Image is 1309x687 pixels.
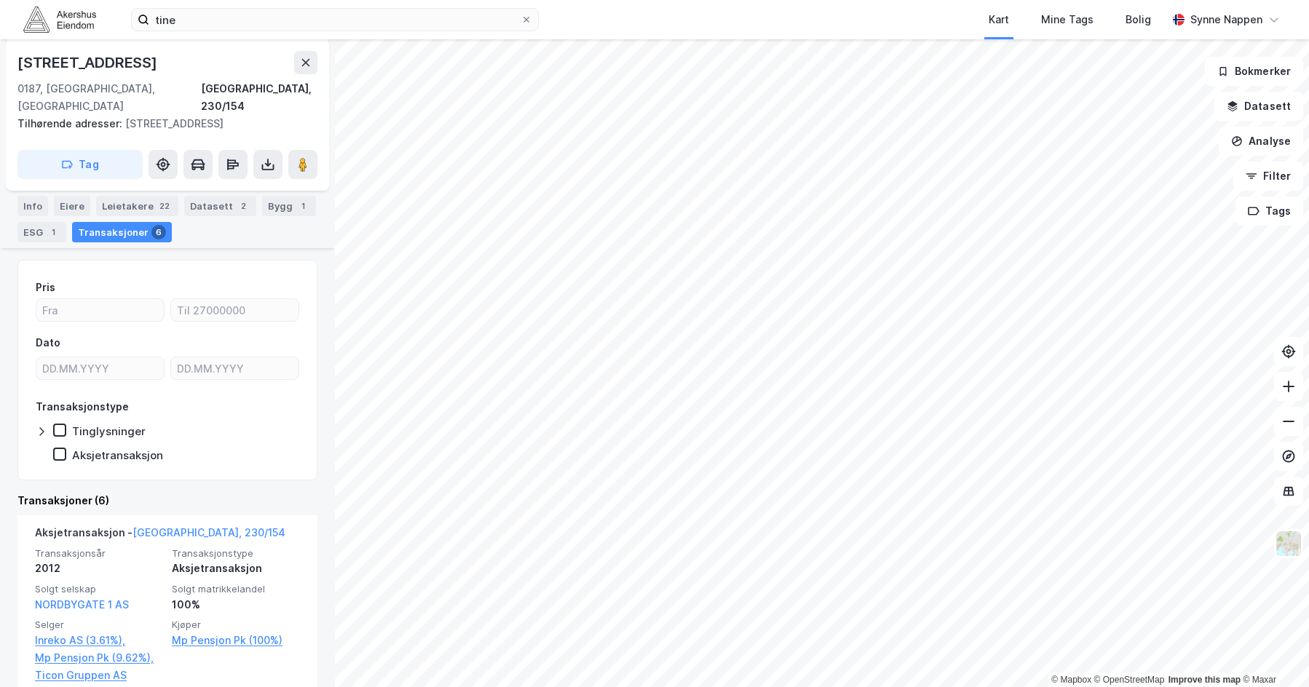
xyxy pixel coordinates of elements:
[236,199,250,213] div: 2
[184,196,256,216] div: Datasett
[17,51,160,74] div: [STREET_ADDRESS]
[72,448,163,462] div: Aksjetransaksjon
[171,357,298,379] input: DD.MM.YYYY
[17,150,143,179] button: Tag
[35,524,285,547] div: Aksjetransaksjon -
[36,334,60,352] div: Dato
[17,115,306,132] div: [STREET_ADDRESS]
[151,225,166,239] div: 6
[201,80,317,115] div: [GEOGRAPHIC_DATA], 230/154
[1214,92,1303,121] button: Datasett
[172,596,300,613] div: 100%
[172,619,300,631] span: Kjøper
[23,7,96,32] img: akershus-eiendom-logo.9091f326c980b4bce74ccdd9f866810c.svg
[72,424,146,438] div: Tinglysninger
[262,196,316,216] div: Bygg
[35,649,163,667] a: Mp Pensjon Pk (9.62%),
[1219,127,1303,156] button: Analyse
[1041,11,1094,28] div: Mine Tags
[149,9,521,31] input: Søk på adresse, matrikkel, gårdeiere, leietakere eller personer
[172,560,300,577] div: Aksjetransaksjon
[17,222,66,242] div: ESG
[1233,162,1303,191] button: Filter
[1205,57,1303,86] button: Bokmerker
[17,80,201,115] div: 0187, [GEOGRAPHIC_DATA], [GEOGRAPHIC_DATA]
[1051,675,1091,685] a: Mapbox
[1236,617,1309,687] div: Kontrollprogram for chat
[72,222,172,242] div: Transaksjoner
[36,357,164,379] input: DD.MM.YYYY
[35,560,163,577] div: 2012
[36,398,129,416] div: Transaksjonstype
[17,492,317,509] div: Transaksjoner (6)
[172,547,300,560] span: Transaksjonstype
[1275,530,1302,557] img: Z
[35,583,163,595] span: Solgt selskap
[96,196,178,216] div: Leietakere
[133,526,285,539] a: [GEOGRAPHIC_DATA], 230/154
[1236,617,1309,687] iframe: Chat Widget
[1235,196,1303,226] button: Tags
[35,598,129,611] a: NORDBYGATE 1 AS
[1094,675,1165,685] a: OpenStreetMap
[296,199,310,213] div: 1
[1126,11,1151,28] div: Bolig
[172,583,300,595] span: Solgt matrikkelandel
[157,199,173,213] div: 22
[1190,11,1262,28] div: Synne Nappen
[172,632,300,649] a: Mp Pensjon Pk (100%)
[36,279,55,296] div: Pris
[46,225,60,239] div: 1
[171,299,298,321] input: Til 27000000
[17,196,48,216] div: Info
[35,632,163,649] a: Inreko AS (3.61%),
[1168,675,1241,685] a: Improve this map
[35,547,163,560] span: Transaksjonsår
[989,11,1009,28] div: Kart
[17,117,125,130] span: Tilhørende adresser:
[36,299,164,321] input: Fra
[35,619,163,631] span: Selger
[54,196,90,216] div: Eiere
